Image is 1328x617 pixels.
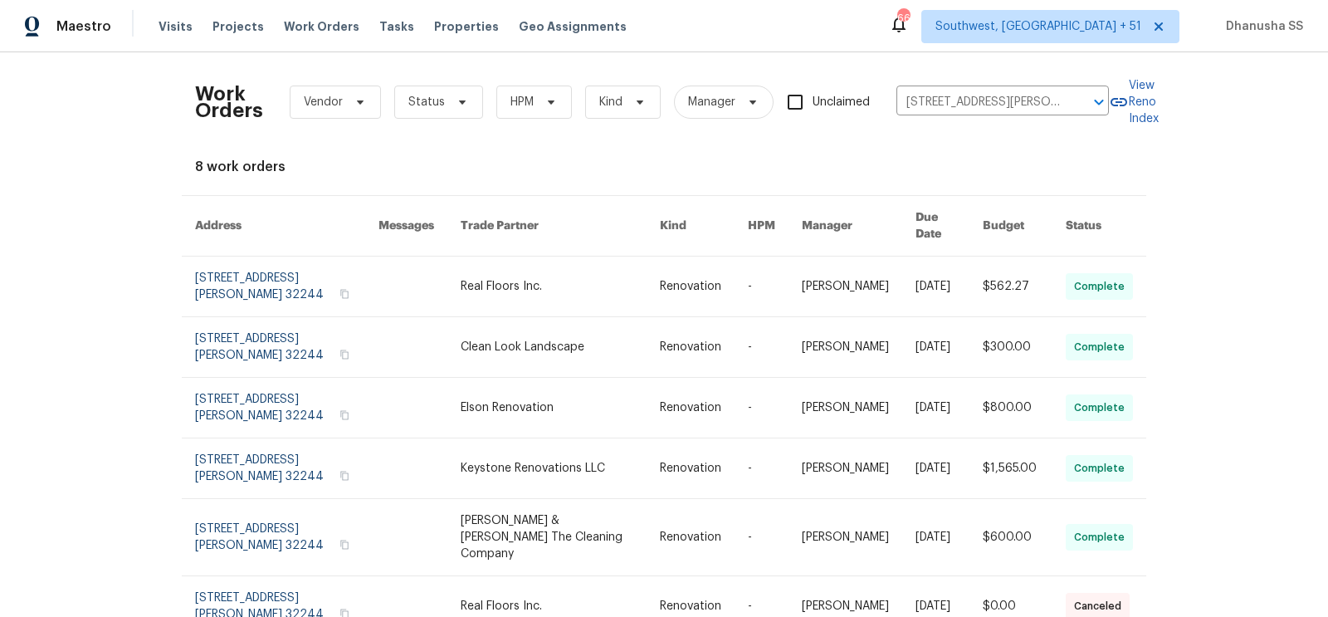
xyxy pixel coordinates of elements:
th: Budget [969,196,1052,257]
th: Status [1052,196,1146,257]
button: Copy Address [337,468,352,483]
a: View Reno Index [1109,77,1159,127]
button: Copy Address [337,347,352,362]
td: [PERSON_NAME] [788,317,902,378]
td: [PERSON_NAME] [788,499,902,576]
div: 660 [897,10,909,27]
span: Unclaimed [813,94,870,111]
td: [PERSON_NAME] [788,378,902,438]
th: Manager [788,196,902,257]
td: Keystone Renovations LLC [447,438,647,499]
span: Status [408,94,445,110]
span: HPM [510,94,534,110]
td: Renovation [647,257,735,317]
span: Work Orders [284,18,359,35]
span: Manager [688,94,735,110]
button: Open [1087,91,1111,114]
td: Clean Look Landscape [447,317,647,378]
th: Due Date [902,196,969,257]
td: Renovation [647,438,735,499]
span: Dhanusha SS [1219,18,1303,35]
button: Copy Address [337,408,352,423]
span: Visits [159,18,193,35]
span: Properties [434,18,499,35]
td: [PERSON_NAME] [788,257,902,317]
td: Renovation [647,378,735,438]
span: Projects [212,18,264,35]
td: - [735,378,788,438]
th: Address [182,196,365,257]
td: - [735,317,788,378]
button: Copy Address [337,537,352,552]
button: Copy Address [337,286,352,301]
td: Elson Renovation [447,378,647,438]
h2: Work Orders [195,86,263,119]
input: Enter in an address [896,90,1062,115]
div: 8 work orders [195,159,1133,175]
th: HPM [735,196,788,257]
td: [PERSON_NAME] [788,438,902,499]
span: Maestro [56,18,111,35]
span: Southwest, [GEOGRAPHIC_DATA] + 51 [935,18,1141,35]
span: Kind [599,94,622,110]
td: Renovation [647,317,735,378]
th: Trade Partner [447,196,647,257]
span: Vendor [304,94,343,110]
td: [PERSON_NAME] & [PERSON_NAME] The Cleaning Company [447,499,647,576]
td: - [735,499,788,576]
td: Real Floors Inc. [447,257,647,317]
th: Messages [365,196,447,257]
td: - [735,257,788,317]
span: Geo Assignments [519,18,627,35]
th: Kind [647,196,735,257]
span: Tasks [379,21,414,32]
td: Renovation [647,499,735,576]
td: - [735,438,788,499]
